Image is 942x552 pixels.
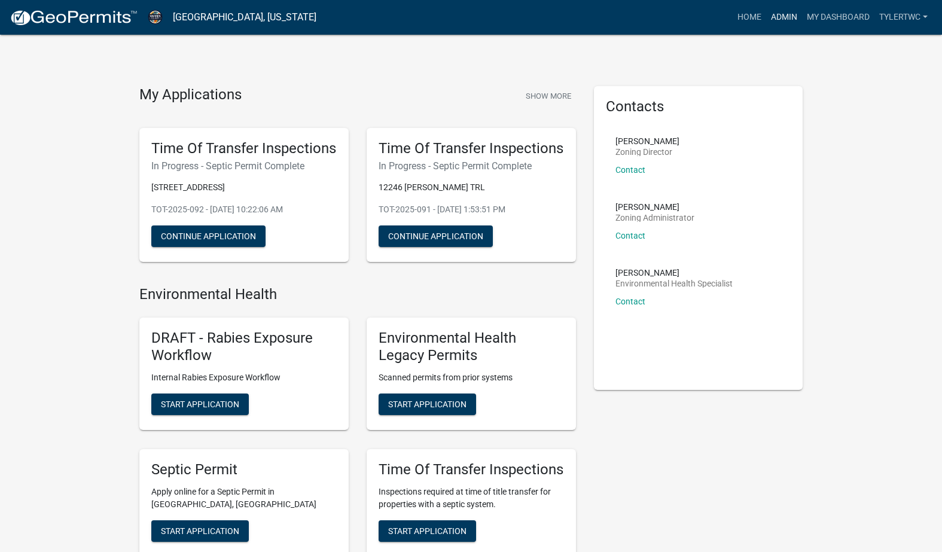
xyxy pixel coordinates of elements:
[615,297,645,306] a: Contact
[151,394,249,415] button: Start Application
[379,486,564,511] p: Inspections required at time of title transfer for properties with a septic system.
[379,203,564,216] p: TOT-2025-091 - [DATE] 1:53:51 PM
[379,181,564,194] p: 12246 [PERSON_NAME] TRL
[388,399,467,408] span: Start Application
[161,526,239,535] span: Start Application
[521,86,576,106] button: Show More
[379,330,564,364] h5: Environmental Health Legacy Permits
[161,399,239,408] span: Start Application
[615,279,733,288] p: Environmental Health Specialist
[147,9,163,25] img: Warren County, Iowa
[379,140,564,157] h5: Time Of Transfer Inspections
[151,371,337,384] p: Internal Rabies Exposure Workflow
[151,181,337,194] p: [STREET_ADDRESS]
[615,214,694,222] p: Zoning Administrator
[151,225,266,247] button: Continue Application
[151,520,249,542] button: Start Application
[151,160,337,172] h6: In Progress - Septic Permit Complete
[606,98,791,115] h5: Contacts
[151,461,337,478] h5: Septic Permit
[379,394,476,415] button: Start Application
[379,461,564,478] h5: Time Of Transfer Inspections
[615,148,679,156] p: Zoning Director
[379,371,564,384] p: Scanned permits from prior systems
[139,286,576,303] h4: Environmental Health
[173,7,316,28] a: [GEOGRAPHIC_DATA], [US_STATE]
[615,203,694,211] p: [PERSON_NAME]
[733,6,766,29] a: Home
[802,6,874,29] a: My Dashboard
[388,526,467,535] span: Start Application
[379,225,493,247] button: Continue Application
[615,137,679,145] p: [PERSON_NAME]
[379,160,564,172] h6: In Progress - Septic Permit Complete
[615,165,645,175] a: Contact
[151,140,337,157] h5: Time Of Transfer Inspections
[151,486,337,511] p: Apply online for a Septic Permit in [GEOGRAPHIC_DATA], [GEOGRAPHIC_DATA]
[766,6,802,29] a: Admin
[379,520,476,542] button: Start Application
[139,86,242,104] h4: My Applications
[151,330,337,364] h5: DRAFT - Rabies Exposure Workflow
[615,269,733,277] p: [PERSON_NAME]
[874,6,932,29] a: TylerTWC
[151,203,337,216] p: TOT-2025-092 - [DATE] 10:22:06 AM
[615,231,645,240] a: Contact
